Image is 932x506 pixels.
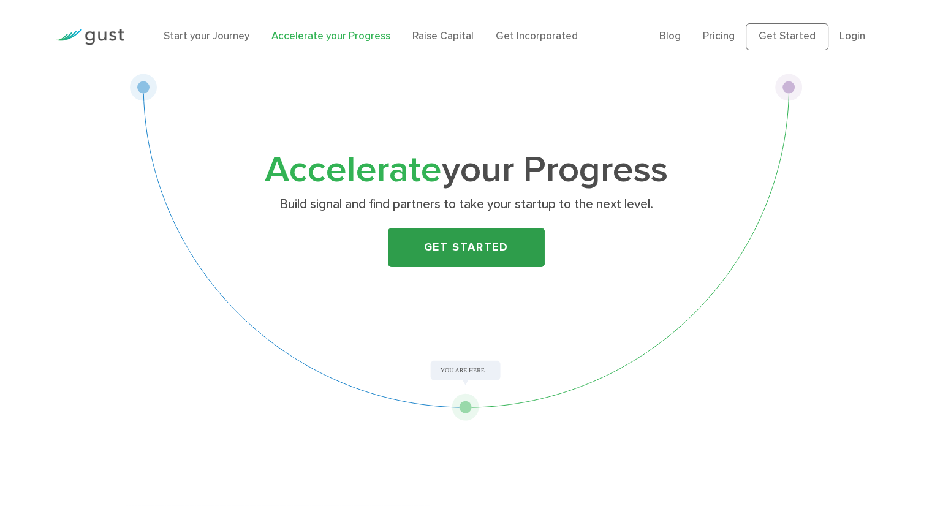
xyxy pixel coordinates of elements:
a: Raise Capital [412,30,474,42]
a: Pricing [703,30,735,42]
a: Start your Journey [164,30,249,42]
a: Blog [659,30,681,42]
a: Accelerate your Progress [271,30,390,42]
a: Get Started [746,23,828,50]
a: Get Started [388,228,545,267]
span: Accelerate [265,148,442,192]
a: Get Incorporated [496,30,578,42]
img: Gust Logo [56,29,124,45]
p: Build signal and find partners to take your startup to the next level. [229,196,703,213]
a: Login [839,30,865,42]
h1: your Progress [224,154,708,187]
